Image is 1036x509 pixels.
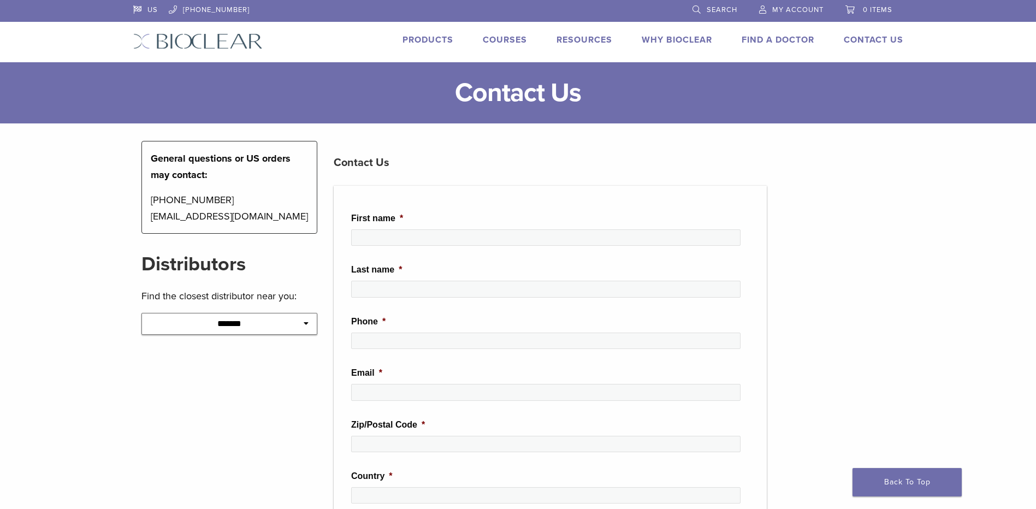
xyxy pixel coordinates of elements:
[557,34,612,45] a: Resources
[402,34,453,45] a: Products
[483,34,527,45] a: Courses
[151,152,291,181] strong: General questions or US orders may contact:
[141,251,318,277] h2: Distributors
[853,468,962,496] a: Back To Top
[351,419,425,431] label: Zip/Postal Code
[141,288,318,304] p: Find the closest distributor near you:
[844,34,903,45] a: Contact Us
[151,192,309,224] p: [PHONE_NUMBER] [EMAIL_ADDRESS][DOMAIN_NAME]
[707,5,737,14] span: Search
[351,316,386,328] label: Phone
[742,34,814,45] a: Find A Doctor
[642,34,712,45] a: Why Bioclear
[772,5,824,14] span: My Account
[863,5,892,14] span: 0 items
[351,213,403,224] label: First name
[334,150,767,176] h3: Contact Us
[351,471,393,482] label: Country
[351,368,382,379] label: Email
[351,264,402,276] label: Last name
[133,33,263,49] img: Bioclear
